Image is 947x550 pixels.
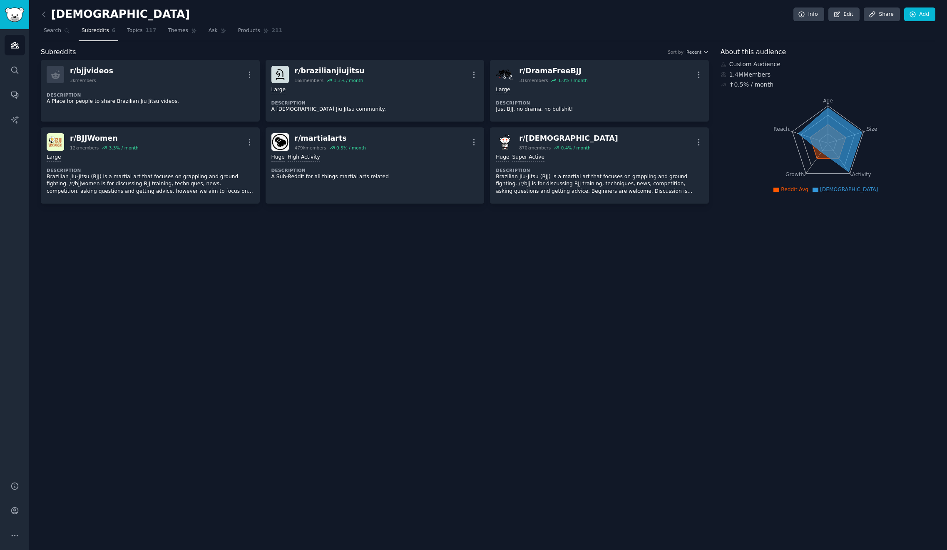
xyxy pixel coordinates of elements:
p: A [DEMOGRAPHIC_DATA] Jiu Jitsu community. [271,106,479,113]
tspan: Growth [785,172,804,177]
div: 31k members [519,77,548,83]
div: 0.5 % / month [336,145,366,151]
img: bjj [496,133,513,151]
div: r/ DramaFreeBJJ [519,66,588,76]
div: 479k members [295,145,326,151]
a: Ask [206,24,229,41]
div: Sort by [668,49,684,55]
a: Subreddits6 [79,24,118,41]
dt: Description [496,167,703,173]
img: GummySearch logo [5,7,24,22]
tspan: Activity [852,172,871,177]
div: Large [271,86,286,94]
div: Huge [271,154,285,162]
div: Large [47,154,61,162]
span: About this audience [721,47,786,57]
div: Custom Audience [721,60,935,69]
p: Brazilian Jiu-Jitsu (BJJ) is a martial art that focuses on grappling and ground fighting. /r/bjj ... [496,173,703,195]
h2: [DEMOGRAPHIC_DATA] [41,8,190,21]
img: DramaFreeBJJ [496,66,513,83]
span: Products [238,27,260,35]
p: A Place for people to share Brazilian Jiu Jitsu videos. [47,98,254,105]
a: Info [793,7,824,22]
a: r/bjjvideos3kmembersDescriptionA Place for people to share Brazilian Jiu Jitsu videos. [41,60,260,122]
div: Super Active [512,154,544,162]
a: Share [864,7,900,22]
span: Subreddits [82,27,109,35]
span: 211 [272,27,283,35]
p: Just BJJ, no drama, no bullshit! [496,106,703,113]
div: 3k members [70,77,96,83]
div: ↑ 0.5 % / month [729,80,773,89]
a: Add [904,7,935,22]
div: r/ BJJWomen [70,133,139,144]
span: Reddit Avg [781,187,808,192]
a: bjjr/[DEMOGRAPHIC_DATA]870kmembers0.4% / monthHugeSuper ActiveDescriptionBrazilian Jiu-Jitsu (BJJ... [490,127,709,204]
p: Brazilian Jiu-Jitsu (BJJ) is a martial art that focuses on grappling and ground fighting. /r/bjjw... [47,173,254,195]
div: 870k members [519,145,551,151]
span: Search [44,27,61,35]
button: Recent [686,49,709,55]
span: Topics [127,27,142,35]
div: 0.4 % / month [561,145,591,151]
span: Ask [209,27,218,35]
a: Search [41,24,73,41]
dt: Description [271,100,479,106]
div: r/ brazilianjiujitsu [295,66,365,76]
img: BJJWomen [47,133,64,151]
span: 6 [112,27,116,35]
a: Topics117 [124,24,159,41]
a: martialartsr/martialarts479kmembers0.5% / monthHugeHigh ActivityDescriptionA Sub-Reddit for all t... [266,127,485,204]
div: 1.3 % / month [333,77,363,83]
div: r/ [DEMOGRAPHIC_DATA] [519,133,618,144]
a: DramaFreeBJJr/DramaFreeBJJ31kmembers1.0% / monthLargeDescriptionJust BJJ, no drama, no bullshit! [490,60,709,122]
a: Edit [828,7,860,22]
div: 12k members [70,145,99,151]
a: brazilianjiujitsur/brazilianjiujitsu16kmembers1.3% / monthLargeDescriptionA [DEMOGRAPHIC_DATA] Ji... [266,60,485,122]
img: brazilianjiujitsu [271,66,289,83]
dt: Description [47,92,254,98]
div: Large [496,86,510,94]
tspan: Reach [773,126,789,132]
span: [DEMOGRAPHIC_DATA] [820,187,878,192]
div: High Activity [288,154,320,162]
div: 1.4M Members [721,70,935,79]
img: martialarts [271,133,289,151]
dt: Description [47,167,254,173]
div: Huge [496,154,509,162]
div: r/ bjjvideos [70,66,113,76]
span: Themes [168,27,188,35]
div: r/ martialarts [295,133,366,144]
div: 3.3 % / month [109,145,139,151]
tspan: Size [867,126,877,132]
a: Products211 [235,24,285,41]
dt: Description [496,100,703,106]
a: Themes [165,24,200,41]
div: 1.0 % / month [558,77,588,83]
div: 16k members [295,77,323,83]
tspan: Age [823,98,833,104]
span: Subreddits [41,47,76,57]
span: Recent [686,49,701,55]
span: 117 [146,27,157,35]
a: BJJWomenr/BJJWomen12kmembers3.3% / monthLargeDescriptionBrazilian Jiu-Jitsu (BJJ) is a martial ar... [41,127,260,204]
p: A Sub-Reddit for all things martial arts related [271,173,479,181]
dt: Description [271,167,479,173]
